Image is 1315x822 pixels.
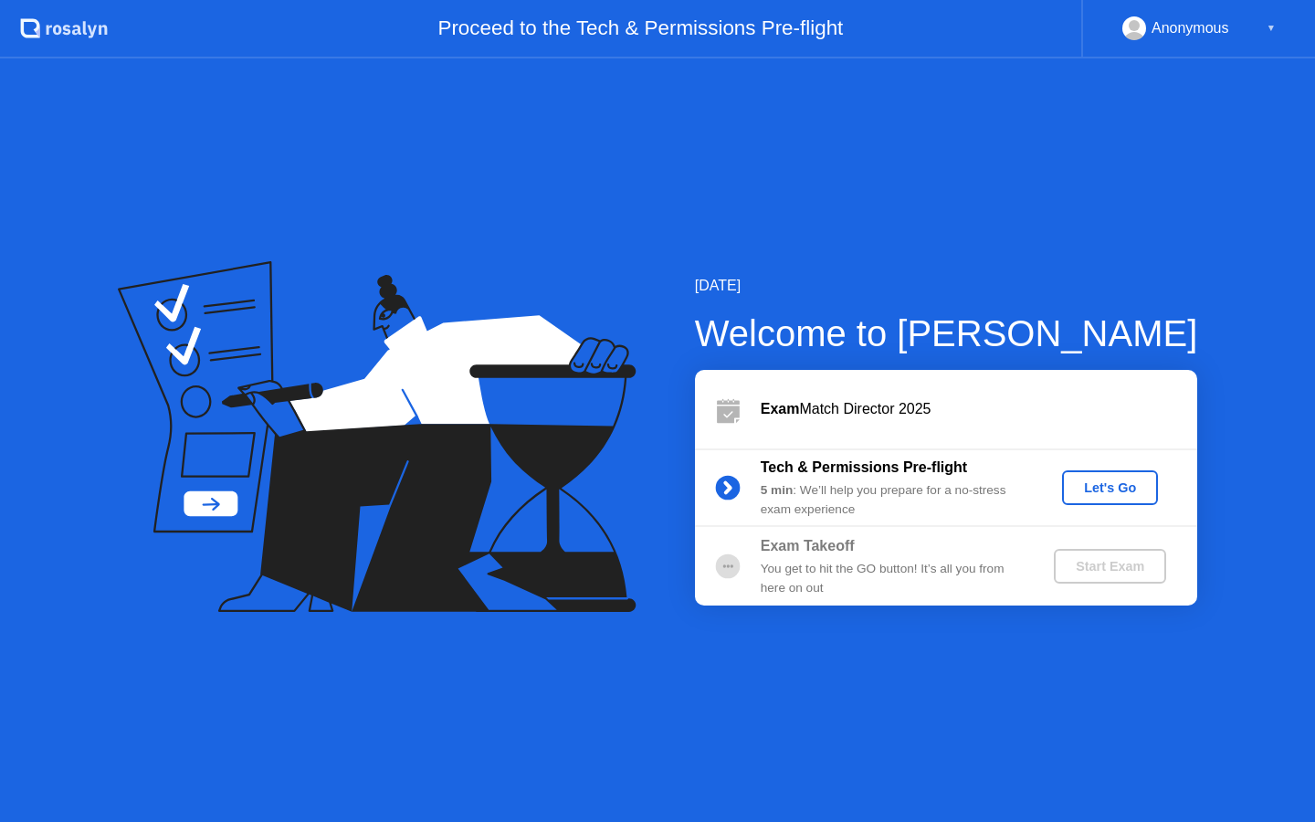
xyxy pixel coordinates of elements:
button: Start Exam [1054,549,1166,584]
button: Let's Go [1062,470,1158,505]
b: Exam Takeoff [761,538,855,553]
div: Let's Go [1069,480,1151,495]
b: 5 min [761,483,794,497]
b: Exam [761,401,800,416]
div: [DATE] [695,275,1198,297]
b: Tech & Permissions Pre-flight [761,459,967,475]
div: Match Director 2025 [761,398,1197,420]
div: Start Exam [1061,559,1159,574]
div: ▼ [1267,16,1276,40]
div: : We’ll help you prepare for a no-stress exam experience [761,481,1024,519]
div: Anonymous [1152,16,1229,40]
div: You get to hit the GO button! It’s all you from here on out [761,560,1024,597]
div: Welcome to [PERSON_NAME] [695,306,1198,361]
